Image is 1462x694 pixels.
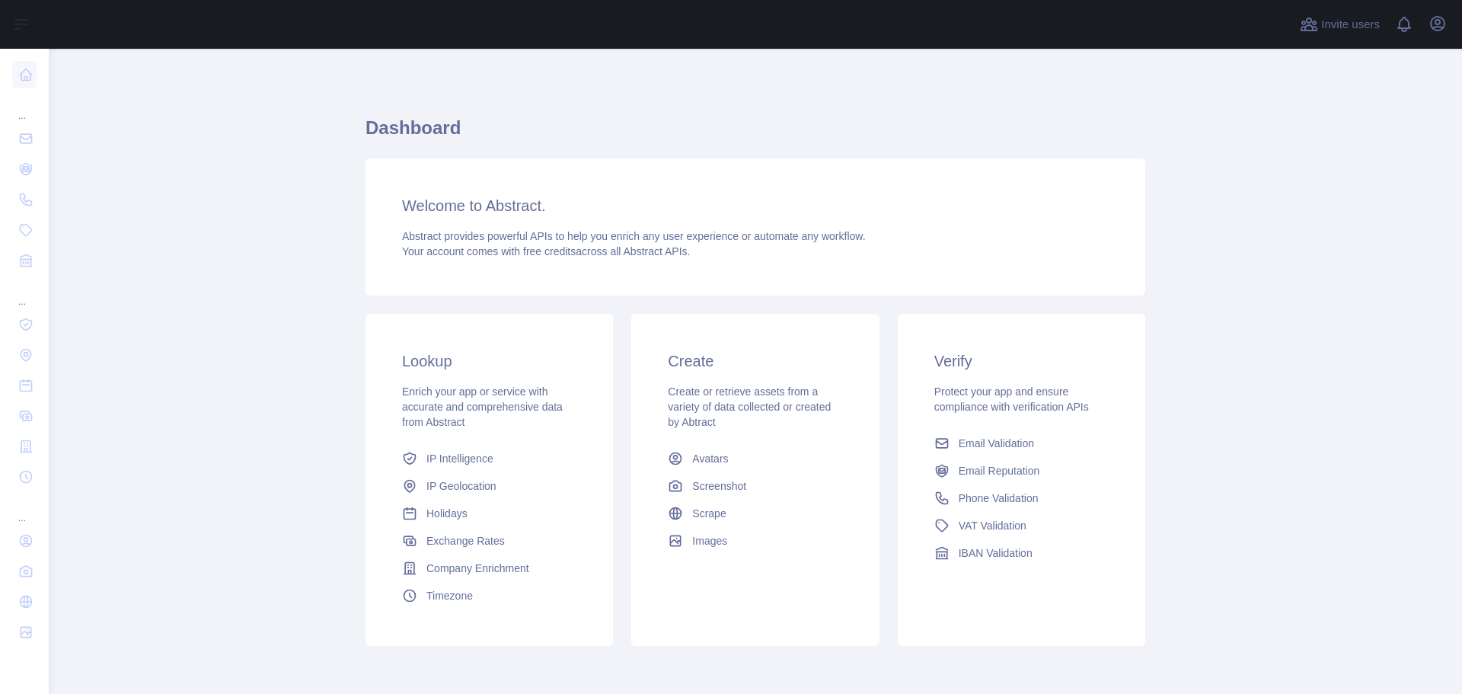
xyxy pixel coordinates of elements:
a: Screenshot [662,472,848,500]
span: Protect your app and ensure compliance with verification APIs [934,385,1089,413]
span: Exchange Rates [426,533,505,548]
span: Images [692,533,727,548]
span: free credits [523,245,576,257]
h1: Dashboard [365,116,1145,152]
span: Create or retrieve assets from a variety of data collected or created by Abtract [668,385,831,428]
h3: Welcome to Abstract. [402,195,1109,216]
div: ... [12,277,37,308]
span: Avatars [692,451,728,466]
a: Holidays [396,500,583,527]
a: IBAN Validation [928,539,1115,567]
span: Screenshot [692,478,746,494]
span: Enrich your app or service with accurate and comprehensive data from Abstract [402,385,563,428]
a: Email Reputation [928,457,1115,485]
h3: Lookup [402,350,576,372]
span: Your account comes with across all Abstract APIs. [402,245,690,257]
h3: Create [668,350,842,372]
a: Email Validation [928,430,1115,457]
span: Abstract provides powerful APIs to help you enrich any user experience or automate any workflow. [402,230,866,242]
span: VAT Validation [959,518,1026,533]
a: Avatars [662,445,848,472]
span: Timezone [426,588,473,603]
h3: Verify [934,350,1109,372]
div: ... [12,91,37,122]
a: Scrape [662,500,848,527]
span: IBAN Validation [959,545,1033,561]
a: Images [662,527,848,555]
span: IP Geolocation [426,478,496,494]
a: Timezone [396,582,583,609]
button: Invite users [1297,12,1383,37]
a: Phone Validation [928,485,1115,512]
div: ... [12,494,37,524]
span: Invite users [1321,16,1380,34]
a: Exchange Rates [396,527,583,555]
span: Scrape [692,506,726,521]
span: IP Intelligence [426,451,493,466]
a: IP Intelligence [396,445,583,472]
span: Phone Validation [959,491,1039,506]
span: Company Enrichment [426,561,529,576]
a: Company Enrichment [396,555,583,582]
a: VAT Validation [928,512,1115,539]
span: Email Reputation [959,463,1040,478]
span: Holidays [426,506,468,521]
a: IP Geolocation [396,472,583,500]
span: Email Validation [959,436,1034,451]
